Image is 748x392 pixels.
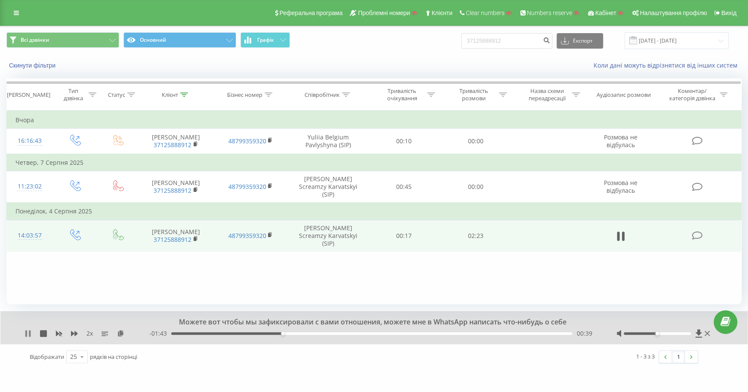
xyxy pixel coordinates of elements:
td: 00:45 [368,171,440,203]
span: Відображати [30,353,64,361]
a: 48799359320 [228,137,266,145]
a: 37125888912 [154,235,191,244]
span: - 01:43 [149,329,171,338]
div: Клієнт [162,91,178,99]
span: Clear numbers [466,9,505,16]
td: Вчора [7,111,742,129]
a: Коли дані можуть відрізнятися вiд інших систем [594,61,742,69]
div: 16:16:43 [15,133,44,149]
button: Основний [123,32,236,48]
td: 02:23 [440,220,512,252]
div: Співробітник [305,91,340,99]
td: Понеділок, 4 Серпня 2025 [7,203,742,220]
button: Всі дзвінки [6,32,119,48]
td: 00:00 [440,171,512,203]
button: Експорт [557,33,603,49]
div: Коментар/категорія дзвінка [667,87,717,102]
div: Можете вот чтобы мы зафиксировали с вами отношения, можете мне в WhatsApp написать что-нибудь о себе [93,318,643,327]
td: [PERSON_NAME] [139,129,213,154]
span: Клієнти [431,9,452,16]
button: Скинути фільтри [6,62,60,69]
a: 1 [672,351,685,363]
a: 37125888912 [154,141,191,149]
div: Аудіозапис розмови [597,91,651,99]
span: 2 x [86,329,93,338]
span: рядків на сторінці [90,353,137,361]
td: 00:00 [440,129,512,154]
td: [PERSON_NAME] [139,171,213,203]
div: 11:23:02 [15,178,44,195]
div: 1 - 3 з 3 [636,352,655,361]
div: Accessibility label [281,332,284,335]
div: Статус [108,91,125,99]
div: Тип дзвінка [60,87,86,102]
a: 48799359320 [228,231,266,240]
div: 25 [70,352,77,361]
span: Графік [257,37,274,43]
span: Проблемні номери [358,9,410,16]
div: Назва схеми переадресації [524,87,570,102]
span: Кабінет [595,9,616,16]
span: Вихід [721,9,736,16]
span: Реферальна програма [280,9,343,16]
div: Accessibility label [656,332,659,335]
span: Налаштування профілю [640,9,707,16]
td: [PERSON_NAME] [139,220,213,252]
td: 00:10 [368,129,440,154]
div: Тривалість очікування [379,87,425,102]
span: Розмова не відбулась [604,133,637,149]
span: Розмова не відбулась [604,179,637,194]
span: Numbers reserve [527,9,572,16]
div: 14:03:57 [15,227,44,244]
span: Всі дзвінки [21,37,49,43]
a: 37125888912 [154,186,191,194]
button: Графік [240,32,290,48]
td: [PERSON_NAME] Screamzy Karvatskyi (SIP) [288,171,368,203]
a: 48799359320 [228,182,266,191]
td: Yuliia Belgium Pavlyshyna (SIP) [288,129,368,154]
div: Бізнес номер [227,91,262,99]
div: Тривалість розмови [451,87,497,102]
td: Четвер, 7 Серпня 2025 [7,154,742,171]
div: [PERSON_NAME] [7,91,50,99]
td: [PERSON_NAME] Screamzy Karvatskyi (SIP) [288,220,368,252]
span: 00:39 [576,329,592,338]
input: Пошук за номером [461,33,552,49]
td: 00:17 [368,220,440,252]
